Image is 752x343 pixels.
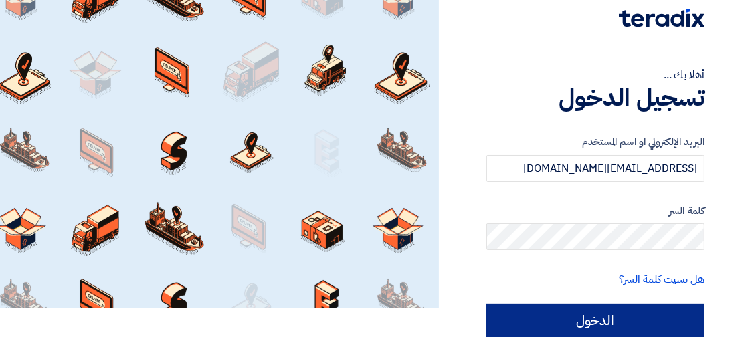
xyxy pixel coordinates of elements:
h1: تسجيل الدخول [486,83,704,112]
label: كلمة السر [486,203,704,219]
label: البريد الإلكتروني او اسم المستخدم [486,134,704,150]
a: هل نسيت كلمة السر؟ [619,271,704,288]
input: الدخول [486,304,704,337]
input: أدخل بريد العمل الإلكتروني او اسم المستخدم الخاص بك ... [486,155,704,182]
img: Teradix logo [619,9,704,27]
div: أهلا بك ... [486,67,704,83]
